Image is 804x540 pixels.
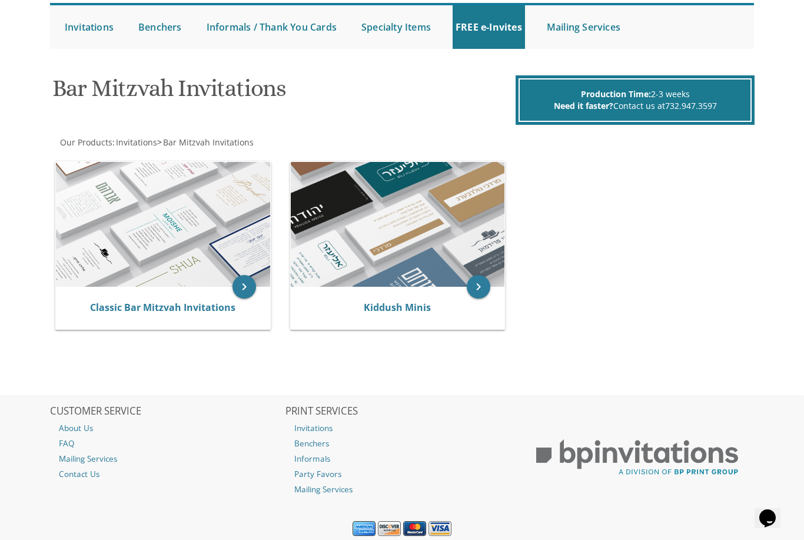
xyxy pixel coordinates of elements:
[519,78,752,122] div: 2-3 weeks Contact us at
[285,466,519,482] a: Party Favors
[52,75,513,110] h1: Bar Mitzvah Invitations
[90,301,235,314] a: Classic Bar Mitzvah Invitations
[428,521,451,536] img: Visa
[364,301,431,314] a: Kiddush Minis
[163,137,254,148] span: Bar Mitzvah Invitations
[50,436,284,451] a: FAQ
[403,521,426,536] img: MasterCard
[135,5,185,49] a: Benchers
[554,100,613,111] span: Need it faster?
[665,100,717,111] a: 732.947.3597
[358,5,434,49] a: Specialty Items
[116,137,157,148] span: Invitations
[62,5,117,49] a: Invitations
[56,162,270,287] img: Classic Bar Mitzvah Invitations
[162,137,254,148] a: Bar Mitzvah Invitations
[285,436,519,451] a: Benchers
[157,137,254,148] span: >
[520,429,754,486] img: BP Print Group
[285,451,519,466] a: Informals
[204,5,340,49] a: Informals / Thank You Cards
[50,137,402,148] div: :
[378,521,401,536] img: Discover
[285,420,519,436] a: Invitations
[50,466,284,482] a: Contact Us
[544,5,623,49] a: Mailing Services
[755,493,792,528] iframe: chat widget
[115,137,157,148] a: Invitations
[453,5,525,49] a: FREE e-Invites
[581,88,651,100] span: Production Time:
[291,162,505,287] img: Kiddush Minis
[232,275,256,299] a: keyboard_arrow_right
[285,482,519,497] a: Mailing Services
[59,137,112,148] a: Our Products
[50,406,284,418] h2: CUSTOMER SERVICE
[50,420,284,436] a: About Us
[467,275,490,299] a: keyboard_arrow_right
[353,521,376,536] img: American Express
[285,406,519,418] h2: PRINT SERVICES
[50,451,284,466] a: Mailing Services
